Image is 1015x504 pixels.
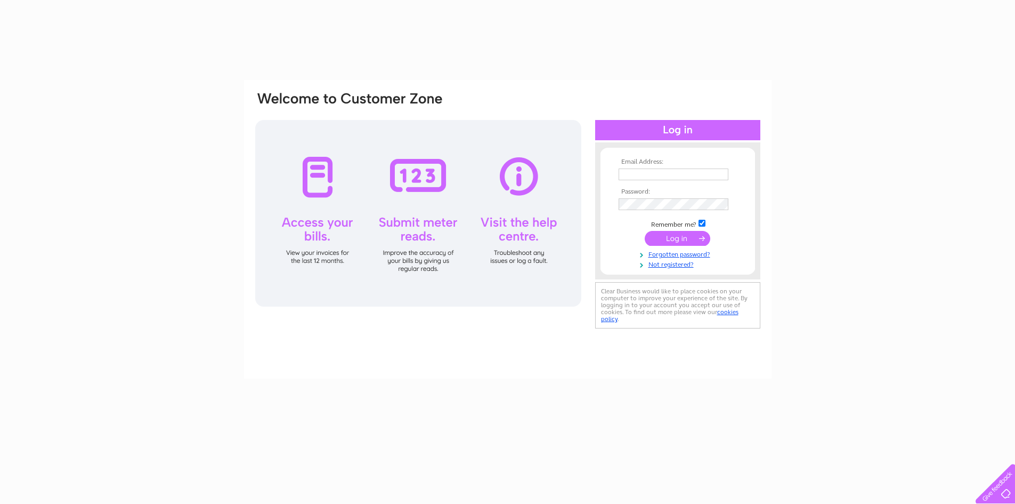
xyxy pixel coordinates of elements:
[601,308,738,323] a: cookies policy
[616,188,740,196] th: Password:
[619,249,740,259] a: Forgotten password?
[616,218,740,229] td: Remember me?
[619,259,740,269] a: Not registered?
[645,231,710,246] input: Submit
[595,282,760,329] div: Clear Business would like to place cookies on your computer to improve your experience of the sit...
[616,158,740,166] th: Email Address:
